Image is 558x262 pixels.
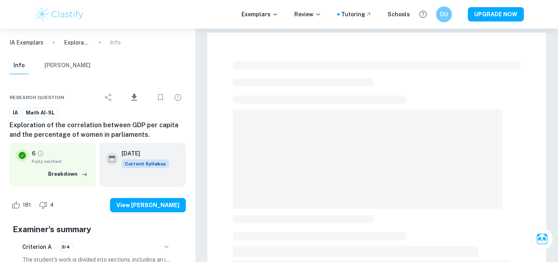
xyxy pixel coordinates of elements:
[10,94,64,101] span: Research question
[388,10,410,19] a: Schools
[416,8,430,21] button: Help and Feedback
[170,89,186,105] div: Report issue
[10,38,43,47] a: IA Exemplars
[118,87,151,108] div: Download
[18,201,35,209] span: 181
[10,57,29,74] button: Info
[341,10,372,19] a: Tutoring
[531,228,553,250] button: Ask Clai
[468,7,524,21] button: UPGRADE NOW
[64,38,89,47] p: Exploration of the correlation between GDP per capita and the percentage of women in parliaments.
[110,198,186,212] button: View [PERSON_NAME]
[122,159,169,168] div: This exemplar is based on the current syllabus. Feel free to refer to it for inspiration/ideas wh...
[46,201,58,209] span: 4
[13,223,183,235] h5: Examiner's summary
[10,199,35,212] div: Like
[294,10,321,19] p: Review
[122,149,163,158] h6: [DATE]
[10,108,21,118] a: IA
[23,108,58,118] a: Math AI-SL
[110,38,121,47] p: Info
[10,109,21,117] span: IA
[10,120,186,140] h6: Exploration of the correlation between GDP per capita and the percentage of women in parliaments.
[37,199,58,212] div: Dislike
[22,243,52,251] h6: Criterion A
[23,109,58,117] span: Math AI-SL
[122,159,169,168] span: Current Syllabus
[35,6,85,22] img: Clastify logo
[100,89,116,105] div: Share
[37,150,44,157] a: Grade fully verified
[32,149,35,158] p: 6
[58,243,73,250] span: 3/4
[32,158,90,165] span: Fully verified
[153,89,168,105] div: Bookmark
[44,57,91,74] button: [PERSON_NAME]
[46,168,90,180] button: Breakdown
[241,10,278,19] p: Exemplars
[439,10,448,19] h6: DU
[436,6,452,22] button: DU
